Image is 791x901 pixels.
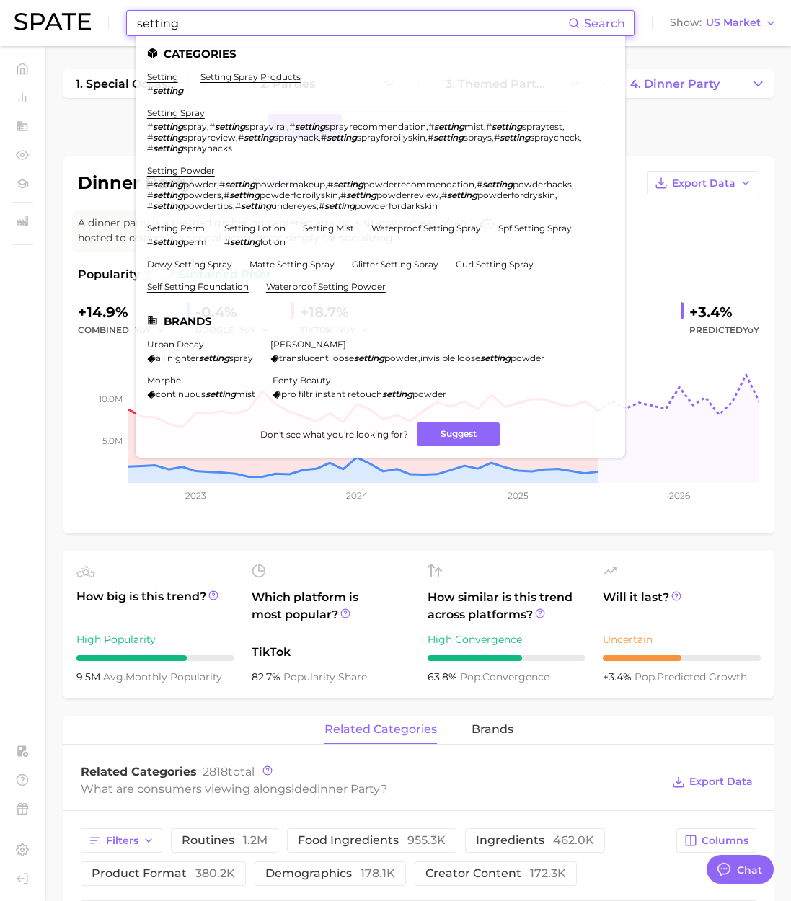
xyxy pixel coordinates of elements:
[511,352,544,363] span: powder
[666,14,780,32] button: ShowUS Market
[635,670,747,683] span: predicted growth
[183,179,217,190] span: powder
[630,77,720,91] span: 4. dinner party
[447,190,477,200] em: setting
[325,121,426,132] span: sprayrecommendation
[482,179,513,190] em: setting
[603,589,761,623] span: Will it last?
[78,321,175,339] div: combined
[103,670,222,683] span: monthly popularity
[252,670,283,683] span: 82.7%
[76,588,234,623] span: How big is this trend?
[241,200,271,211] em: setting
[553,833,594,847] span: 462.0k
[352,259,438,270] a: glitter setting spray
[229,190,260,200] em: setting
[183,143,232,154] span: sprayhacks
[603,631,761,648] div: Uncertain
[522,121,562,132] span: spraytest
[530,132,580,143] span: spraycheck
[229,352,253,363] span: spray
[492,121,522,132] em: setting
[147,259,232,270] a: dewy setting spray
[136,11,568,35] input: Search here for a brand, industry, or ingredient
[309,782,381,796] span: dinner party
[486,121,492,132] span: #
[274,132,319,143] span: sprayhack
[270,339,346,350] a: [PERSON_NAME]
[456,259,534,270] a: curl setting spray
[225,179,255,190] em: setting
[245,121,287,132] span: sprayviral
[230,236,260,247] em: setting
[147,165,215,176] a: setting powder
[376,190,439,200] span: powderreview
[260,190,338,200] span: powderforoilyskin
[303,223,354,234] a: setting mist
[464,132,492,143] span: sprays
[78,266,140,283] span: Popularity
[14,13,91,30] img: SPATE
[428,655,585,661] div: 6 / 10
[147,179,596,211] div: , , , , , , , , , ,
[238,132,244,143] span: #
[407,833,446,847] span: 955.3k
[382,389,412,399] em: setting
[147,132,153,143] span: #
[153,143,183,154] em: setting
[425,868,566,879] span: creator content
[689,321,759,339] span: Predicted
[215,121,245,132] em: setting
[156,389,206,399] span: continuous
[494,132,500,143] span: #
[185,490,206,501] tspan: 2023
[327,132,357,143] em: setting
[147,179,153,190] span: #
[147,107,205,118] a: setting spray
[183,121,207,132] span: spray
[283,670,367,683] span: popularity share
[647,171,759,195] button: Export Data
[361,866,395,880] span: 178.1k
[668,772,756,792] button: Export Data
[260,236,286,247] span: lotion
[324,723,437,736] span: related categories
[200,71,301,82] a: setting spray products
[319,200,324,211] span: #
[743,69,774,98] button: Change Category
[417,422,500,446] button: Suggest
[324,200,355,211] em: setting
[209,121,215,132] span: #
[106,835,138,847] span: Filters
[271,200,317,211] span: undereyes
[260,429,408,440] span: Don't see what you're looking for?
[676,828,756,853] button: Columns
[252,644,410,661] span: TikTok
[81,828,162,853] button: Filters
[706,19,761,27] span: US Market
[203,765,228,778] span: 2818
[363,179,474,190] span: powderrecommendation
[618,69,743,98] a: 4. dinner party
[243,833,268,847] span: 1.2m
[266,281,386,292] a: waterproof setting powder
[195,866,235,880] span: 380.2k
[153,179,183,190] em: setting
[206,389,236,399] em: setting
[464,121,484,132] span: mist
[428,121,434,132] span: #
[354,352,384,363] em: setting
[224,190,229,200] span: #
[76,631,234,648] div: High Popularity
[147,339,204,350] a: urban decay
[289,121,295,132] span: #
[203,765,255,778] span: total
[63,69,188,98] a: 1. special occasions
[147,121,153,132] span: #
[500,132,530,143] em: setting
[199,352,229,363] em: setting
[498,223,572,234] a: spf setting spray
[346,190,376,200] em: setting
[147,375,181,386] a: morphe
[183,236,207,247] span: perm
